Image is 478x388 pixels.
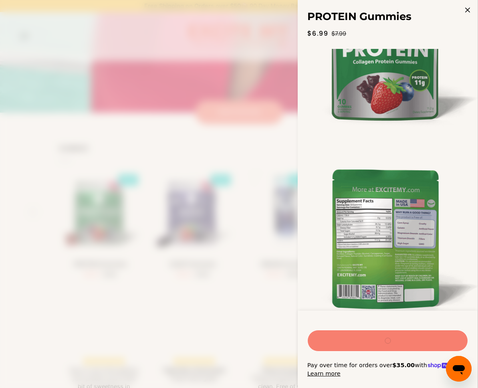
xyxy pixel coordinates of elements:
a: PROTEIN Gummies [307,10,411,23]
span: $6.99 [307,29,328,38]
span: $7.99 [331,31,346,37]
img: PROTEIN Gummies [298,148,478,328]
iframe: Button to launch messaging window [446,356,472,382]
button: Add to Cart [307,330,468,352]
